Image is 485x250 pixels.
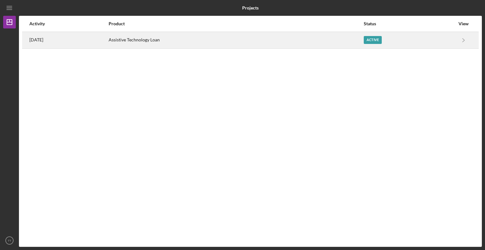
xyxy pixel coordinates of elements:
div: Product [109,21,363,26]
button: TT [3,234,16,247]
b: Projects [242,5,259,10]
div: View [456,21,471,26]
text: TT [8,239,11,242]
div: Activity [29,21,108,26]
div: Status [364,21,455,26]
div: Assistive Technology Loan [109,32,363,48]
time: 2025-09-25 19:05 [29,37,43,42]
div: Active [364,36,382,44]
